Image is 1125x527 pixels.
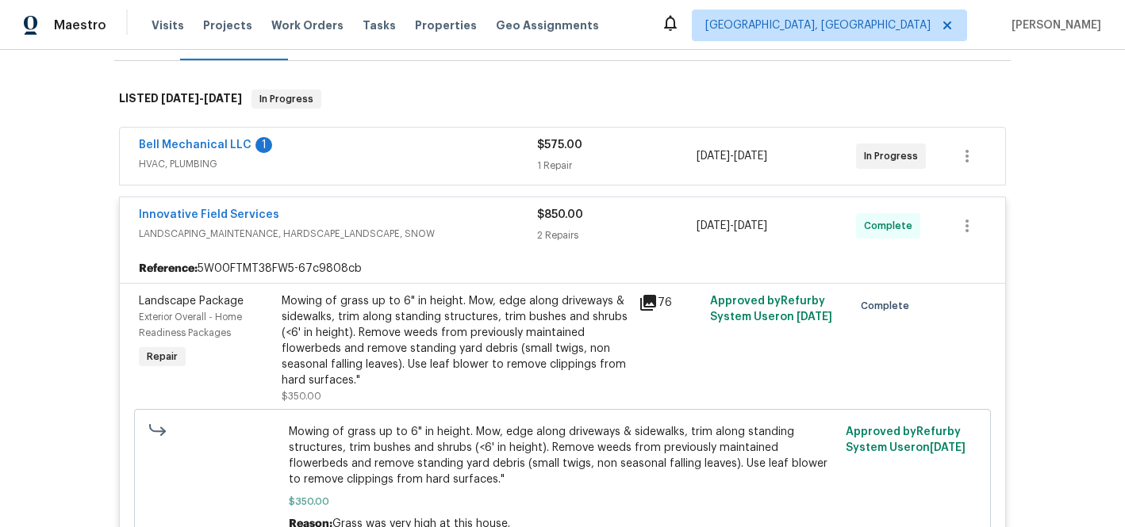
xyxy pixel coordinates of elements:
[140,349,184,365] span: Repair
[415,17,477,33] span: Properties
[697,148,767,164] span: -
[697,218,767,234] span: -
[253,91,320,107] span: In Progress
[797,311,832,323] span: [DATE]
[710,296,832,323] span: Approved by Refurby System User on
[282,293,629,388] div: Mowing of grass up to 6" in height. Mow, edge along driveways & sidewalks, trim along standing st...
[282,391,321,401] span: $350.00
[139,312,242,338] span: Exterior Overall - Home Readiness Packages
[289,424,837,487] span: Mowing of grass up to 6" in height. Mow, edge along driveways & sidewalks, trim along standing st...
[139,209,279,220] a: Innovative Field Services
[161,93,199,104] span: [DATE]
[119,90,242,109] h6: LISTED
[734,220,767,231] span: [DATE]
[271,17,344,33] span: Work Orders
[705,17,931,33] span: [GEOGRAPHIC_DATA], [GEOGRAPHIC_DATA]
[255,137,272,153] div: 1
[697,220,730,231] span: [DATE]
[204,93,242,104] span: [DATE]
[864,148,924,164] span: In Progress
[139,296,244,307] span: Landscape Package
[930,442,966,453] span: [DATE]
[139,261,198,277] b: Reference:
[203,17,252,33] span: Projects
[152,17,184,33] span: Visits
[537,158,697,174] div: 1 Repair
[639,293,701,312] div: 76
[537,209,583,220] span: $850.00
[161,93,242,104] span: -
[697,151,730,162] span: [DATE]
[363,20,396,31] span: Tasks
[1005,17,1101,33] span: [PERSON_NAME]
[114,74,1011,124] div: LISTED [DATE]-[DATE]In Progress
[861,298,916,314] span: Complete
[54,17,106,33] span: Maestro
[537,227,697,243] div: 2 Repairs
[139,156,537,172] span: HVAC, PLUMBING
[496,17,599,33] span: Geo Assignments
[120,254,1005,283] div: 5W00FTMT38FW5-67c9808cb
[139,226,537,242] span: LANDSCAPING_MAINTENANCE, HARDSCAPE_LANDSCAPE, SNOW
[846,426,966,453] span: Approved by Refurby System User on
[864,218,919,234] span: Complete
[289,494,837,510] span: $350.00
[139,139,251,151] a: Bell Mechanical LLC
[734,151,767,162] span: [DATE]
[537,139,582,151] span: $575.00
